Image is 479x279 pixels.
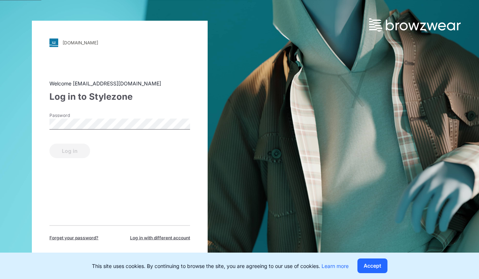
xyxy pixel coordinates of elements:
[49,79,190,87] div: Welcome [EMAIL_ADDRESS][DOMAIN_NAME]
[63,40,98,45] div: [DOMAIN_NAME]
[49,90,190,103] div: Log in to Stylezone
[49,112,101,118] label: Password
[130,234,190,241] span: Log in with different account
[92,262,349,270] p: This site uses cookies. By continuing to browse the site, you are agreeing to our use of cookies.
[49,234,99,241] span: Forget your password?
[357,258,387,273] button: Accept
[369,18,461,32] img: browzwear-logo.73288ffb.svg
[49,38,58,47] img: svg+xml;base64,PHN2ZyB3aWR0aD0iMjgiIGhlaWdodD0iMjgiIHZpZXdCb3g9IjAgMCAyOCAyOCIgZmlsbD0ibm9uZSIgeG...
[49,38,190,47] a: [DOMAIN_NAME]
[322,263,349,269] a: Learn more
